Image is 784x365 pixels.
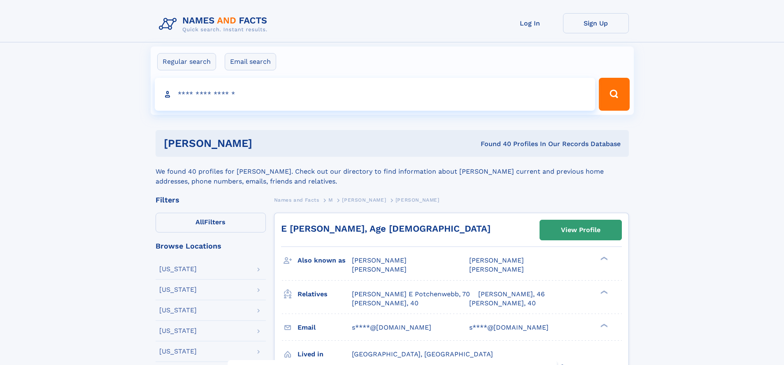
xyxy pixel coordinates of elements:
[225,53,276,70] label: Email search
[469,265,524,273] span: [PERSON_NAME]
[156,213,266,232] label: Filters
[540,220,621,240] a: View Profile
[352,290,470,299] a: [PERSON_NAME] E Potchenwebb, 70
[352,265,407,273] span: [PERSON_NAME]
[328,195,333,205] a: M
[156,157,629,186] div: We found 40 profiles for [PERSON_NAME]. Check out our directory to find information about [PERSON...
[563,13,629,33] a: Sign Up
[469,299,536,308] a: [PERSON_NAME], 40
[497,13,563,33] a: Log In
[561,221,600,239] div: View Profile
[352,299,419,308] a: [PERSON_NAME], 40
[298,347,352,361] h3: Lived in
[159,286,197,293] div: [US_STATE]
[155,78,596,111] input: search input
[159,307,197,314] div: [US_STATE]
[164,138,367,149] h1: [PERSON_NAME]
[328,197,333,203] span: M
[598,256,608,261] div: ❯
[395,197,440,203] span: [PERSON_NAME]
[159,348,197,355] div: [US_STATE]
[599,78,629,111] button: Search Button
[298,287,352,301] h3: Relatives
[298,253,352,267] h3: Also known as
[156,196,266,204] div: Filters
[342,197,386,203] span: [PERSON_NAME]
[274,195,319,205] a: Names and Facts
[352,256,407,264] span: [PERSON_NAME]
[598,323,608,328] div: ❯
[352,350,493,358] span: [GEOGRAPHIC_DATA], [GEOGRAPHIC_DATA]
[342,195,386,205] a: [PERSON_NAME]
[281,223,491,234] a: E [PERSON_NAME], Age [DEMOGRAPHIC_DATA]
[195,218,204,226] span: All
[159,266,197,272] div: [US_STATE]
[598,289,608,295] div: ❯
[298,321,352,335] h3: Email
[478,290,545,299] a: [PERSON_NAME], 46
[469,256,524,264] span: [PERSON_NAME]
[159,328,197,334] div: [US_STATE]
[156,13,274,35] img: Logo Names and Facts
[157,53,216,70] label: Regular search
[156,242,266,250] div: Browse Locations
[366,139,621,149] div: Found 40 Profiles In Our Records Database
